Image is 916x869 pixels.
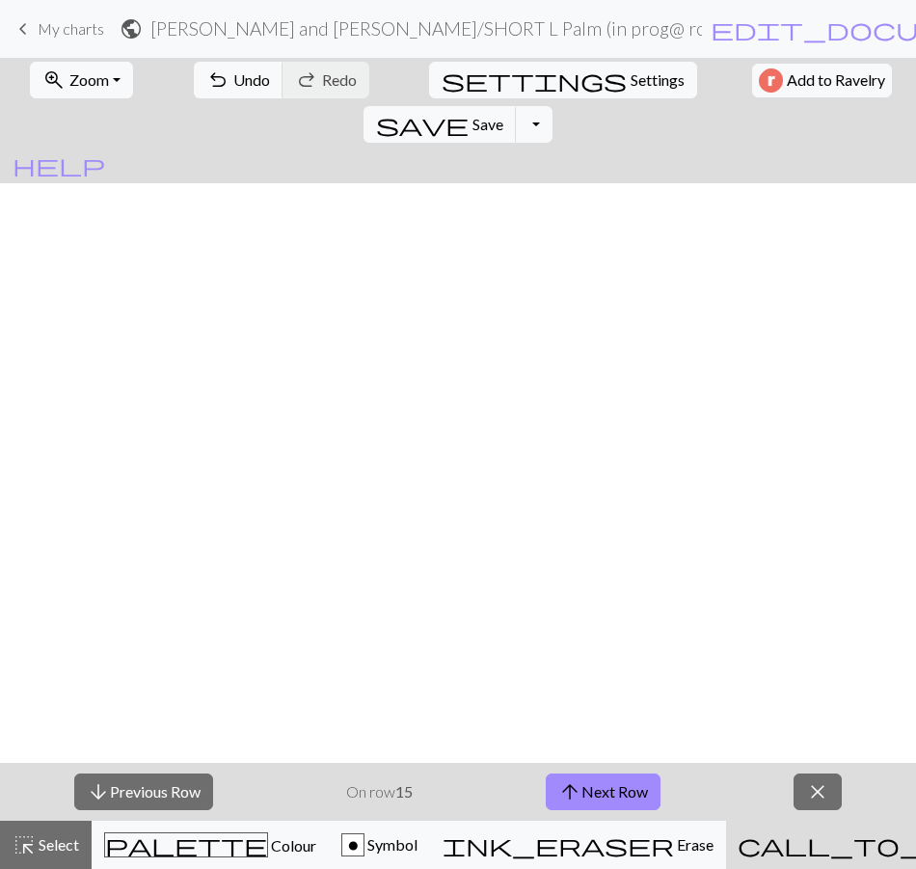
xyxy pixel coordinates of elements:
[787,68,885,93] span: Add to Ravelry
[674,835,714,854] span: Erase
[69,70,109,89] span: Zoom
[12,15,35,42] span: keyboard_arrow_left
[558,778,581,805] span: arrow_upward
[92,821,329,869] button: Colour
[12,13,104,45] a: My charts
[150,17,702,40] h2: [PERSON_NAME] and [PERSON_NAME] / SHORT L Palm (in prog@ row 14, 11:30am) - Chart C (body, palm)
[13,151,105,178] span: help
[346,780,413,803] p: On row
[443,831,674,858] span: ink_eraser
[546,774,660,810] button: Next Row
[364,835,418,854] span: Symbol
[120,15,143,42] span: public
[268,836,316,855] span: Colour
[194,62,283,98] button: Undo
[342,834,364,857] div: o
[752,64,892,97] button: Add to Ravelry
[759,68,783,93] img: Ravelry
[30,62,133,98] button: Zoom
[105,831,267,858] span: palette
[87,778,110,805] span: arrow_downward
[442,67,627,94] span: settings
[233,70,270,89] span: Undo
[36,835,79,854] span: Select
[364,106,517,143] button: Save
[13,831,36,858] span: highlight_alt
[206,67,229,94] span: undo
[472,115,503,133] span: Save
[806,778,829,805] span: close
[395,782,413,801] strong: 15
[429,62,697,98] button: SettingsSettings
[442,68,627,92] i: Settings
[74,774,213,810] button: Previous Row
[329,821,430,869] button: o Symbol
[631,68,685,92] span: Settings
[42,67,66,94] span: zoom_in
[38,19,104,38] span: My charts
[430,821,726,869] button: Erase
[376,111,469,138] span: save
